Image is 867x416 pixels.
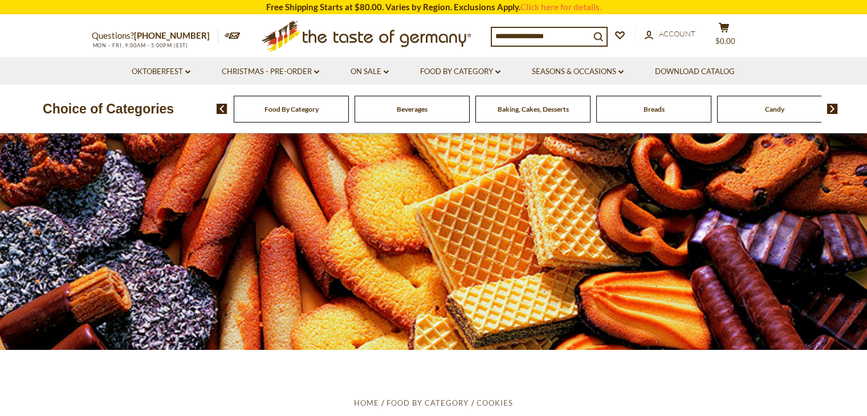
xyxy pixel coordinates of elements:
[351,66,389,78] a: On Sale
[397,105,428,113] a: Beverages
[644,105,665,113] a: Breads
[134,30,210,40] a: [PHONE_NUMBER]
[707,22,742,51] button: $0.00
[132,66,190,78] a: Oktoberfest
[477,398,513,407] a: Cookies
[92,28,218,43] p: Questions?
[264,105,319,113] a: Food By Category
[715,36,735,46] span: $0.00
[386,398,469,407] a: Food By Category
[498,105,569,113] a: Baking, Cakes, Desserts
[645,28,695,40] a: Account
[827,104,838,114] img: next arrow
[659,29,695,38] span: Account
[222,66,319,78] a: Christmas - PRE-ORDER
[420,66,500,78] a: Food By Category
[532,66,624,78] a: Seasons & Occasions
[217,104,227,114] img: previous arrow
[655,66,735,78] a: Download Catalog
[520,2,601,12] a: Click here for details.
[92,42,189,48] span: MON - FRI, 9:00AM - 5:00PM (EST)
[765,105,784,113] a: Candy
[354,398,379,407] a: Home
